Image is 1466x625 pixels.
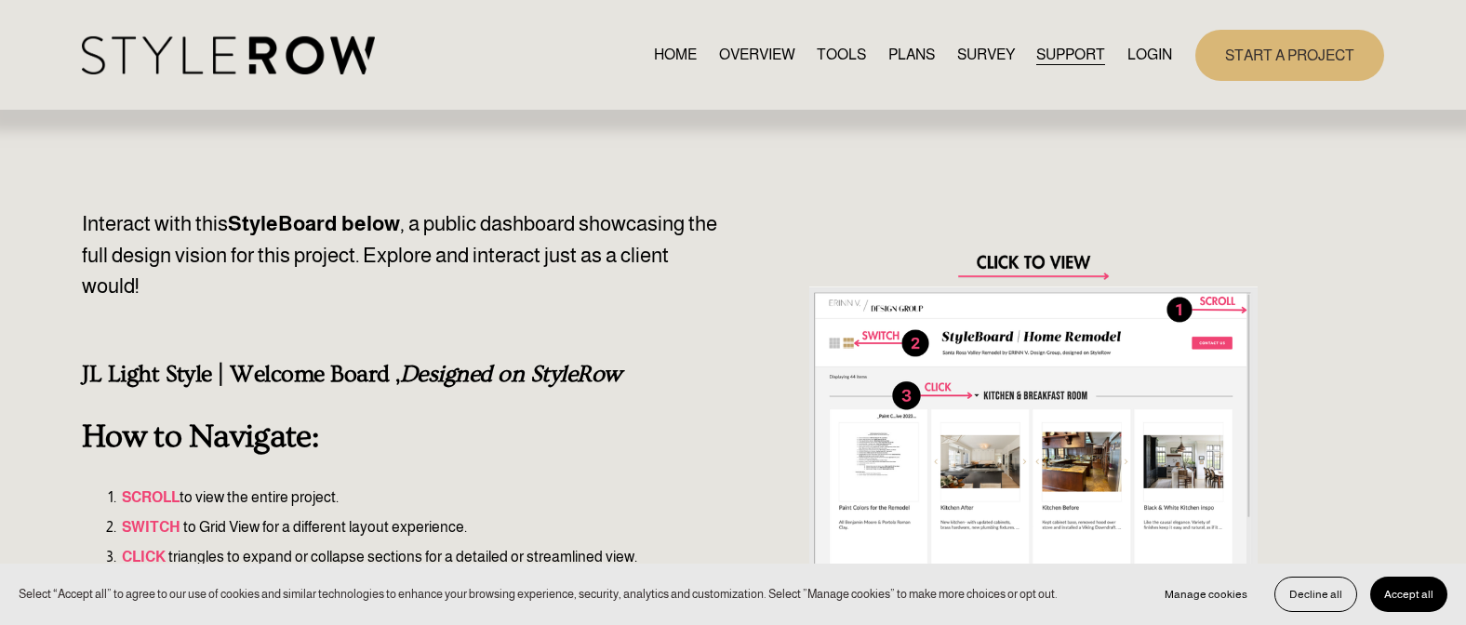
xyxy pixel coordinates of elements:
[1289,588,1342,601] span: Decline all
[1370,577,1447,612] button: Accept all
[82,419,318,455] strong: How to Navigate:
[82,208,727,302] p: Interact with this , a public dashboard showcasing the full design vision for this project. Explo...
[888,43,935,68] a: PLANS
[1127,43,1172,68] a: LOGIN
[119,546,782,568] p: triangles to expand or collapse sections for a detailed or streamlined view.
[228,212,400,235] strong: StyleBoard below
[400,361,621,388] em: Designed on StyleRow
[1165,588,1247,601] span: Manage cookies
[19,585,1058,603] p: Select “Accept all” to agree to our use of cookies and similar technologies to enhance your brows...
[122,489,180,505] strong: SCROLL
[1036,44,1105,66] span: SUPPORT
[122,549,166,565] strong: CLICK
[119,516,782,539] p: to Grid View for a different layout experience.
[719,43,795,68] a: OVERVIEW
[1151,577,1261,612] button: Manage cookies
[654,43,697,68] a: HOME
[1274,577,1357,612] button: Decline all
[122,519,180,535] strong: SWITCH
[957,43,1015,68] a: SURVEY
[1036,43,1105,68] a: folder dropdown
[1384,588,1433,601] span: Accept all
[119,486,782,509] p: to view the entire project.
[1195,30,1384,81] a: START A PROJECT
[817,43,866,68] a: TOOLS
[82,36,375,74] img: StyleRow
[82,361,620,388] strong: JL Light Style | Welcome Board ,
